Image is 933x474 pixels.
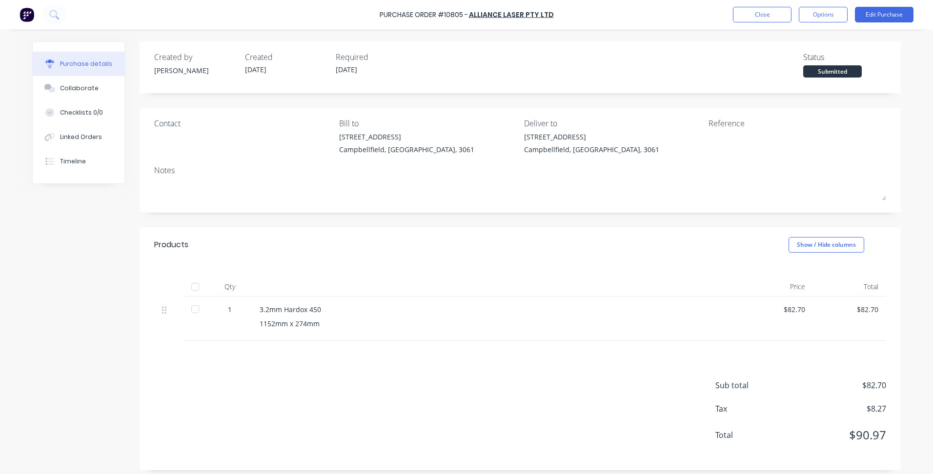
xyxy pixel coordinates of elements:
[524,132,659,142] div: [STREET_ADDRESS]
[216,304,244,315] div: 1
[60,108,103,117] div: Checklists 0/0
[715,429,789,441] span: Total
[855,7,913,22] button: Edit Purchase
[789,237,864,253] button: Show / Hide columns
[20,7,34,22] img: Factory
[33,76,124,100] button: Collaborate
[715,403,789,415] span: Tax
[260,318,732,329] div: 1152mm x 274mm
[245,51,328,63] div: Created
[789,379,886,391] span: $82.70
[524,144,659,155] div: Campbellfield, [GEOGRAPHIC_DATA], 3061
[154,65,237,76] div: [PERSON_NAME]
[154,51,237,63] div: Created by
[789,403,886,415] span: $8.27
[154,164,886,176] div: Notes
[380,10,468,20] div: Purchase Order #10805 -
[709,118,886,129] div: Reference
[789,426,886,444] span: $90.97
[803,65,862,78] div: Submitted
[33,125,124,149] button: Linked Orders
[60,84,99,93] div: Collaborate
[154,239,188,251] div: Products
[821,304,878,315] div: $82.70
[33,100,124,125] button: Checklists 0/0
[60,59,112,68] div: Purchase details
[60,133,102,141] div: Linked Orders
[33,52,124,76] button: Purchase details
[154,118,332,129] div: Contact
[339,132,474,142] div: [STREET_ADDRESS]
[260,304,732,315] div: 3.2mm Hardox 450
[813,277,886,296] div: Total
[339,144,474,155] div: Campbellfield, [GEOGRAPHIC_DATA], 3061
[33,149,124,174] button: Timeline
[524,118,702,129] div: Deliver to
[336,51,419,63] div: Required
[469,10,554,20] a: Alliance Laser Pty Ltd
[733,7,791,22] button: Close
[740,277,813,296] div: Price
[208,277,252,296] div: Qty
[799,7,848,22] button: Options
[803,51,886,63] div: Status
[715,379,789,391] span: Sub total
[60,157,86,166] div: Timeline
[339,118,517,129] div: Bill to
[748,304,805,315] div: $82.70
